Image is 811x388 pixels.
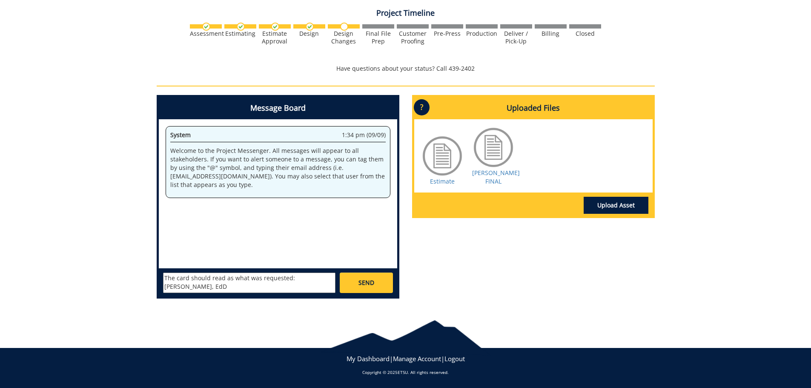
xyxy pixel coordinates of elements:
[414,97,653,119] h4: Uploaded Files
[306,23,314,31] img: checkmark
[444,354,465,363] a: Logout
[328,30,360,45] div: Design Changes
[163,273,335,293] textarea: messageToSend
[430,177,455,185] a: Estimate
[271,23,279,31] img: checkmark
[431,30,463,37] div: Pre-Press
[342,131,386,139] span: 1:34 pm (09/09)
[157,64,655,73] p: Have questions about your status? Call 439-2402
[398,369,408,375] a: ETSU
[157,9,655,17] h4: Project Timeline
[224,30,256,37] div: Estimating
[202,23,210,31] img: checkmark
[569,30,601,37] div: Closed
[347,354,390,363] a: My Dashboard
[472,169,520,185] a: [PERSON_NAME] FINAL
[237,23,245,31] img: checkmark
[397,30,429,45] div: Customer Proofing
[358,279,374,287] span: SEND
[293,30,325,37] div: Design
[535,30,567,37] div: Billing
[340,23,348,31] img: no
[340,273,393,293] a: SEND
[414,99,430,115] p: ?
[584,197,648,214] a: Upload Asset
[170,147,386,189] p: Welcome to the Project Messenger. All messages will appear to all stakeholders. If you want to al...
[159,97,397,119] h4: Message Board
[466,30,498,37] div: Production
[393,354,441,363] a: Manage Account
[170,131,191,139] span: System
[500,30,532,45] div: Deliver / Pick-Up
[259,30,291,45] div: Estimate Approval
[190,30,222,37] div: Assessment
[362,30,394,45] div: Final File Prep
